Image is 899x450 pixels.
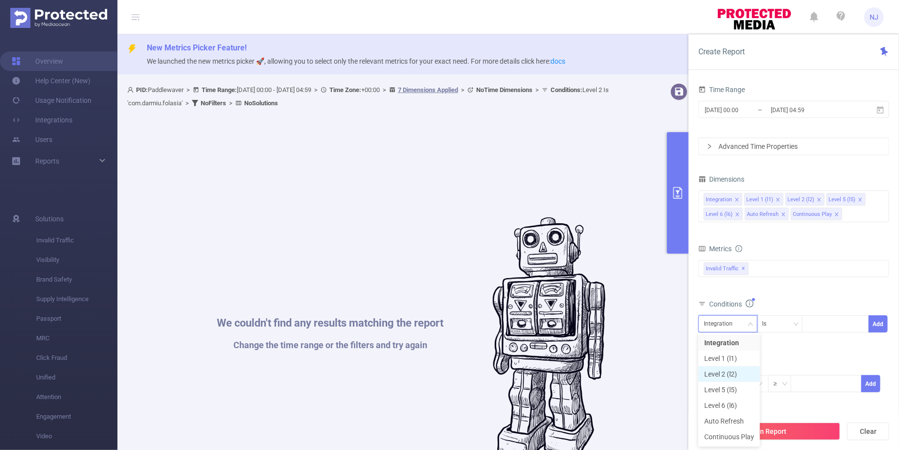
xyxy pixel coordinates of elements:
[458,86,467,94] span: >
[774,376,784,392] div: ≥
[12,130,52,149] a: Users
[861,375,880,392] button: Add
[782,381,788,388] i: icon: down
[244,99,278,107] b: No Solutions
[735,212,740,218] i: icon: close
[698,429,760,445] li: Continuous Play
[736,245,742,252] i: icon: info-circle
[36,426,117,446] span: Video
[706,193,732,206] div: Integration
[791,208,842,220] li: Continuous Play
[847,423,889,440] button: Clear
[748,321,754,328] i: icon: down
[746,300,754,308] i: icon: info-circle
[12,51,63,71] a: Overview
[551,57,565,65] a: docs
[744,193,784,206] li: Level 1 (l1)
[745,208,789,220] li: Auto Refresh
[869,315,888,332] button: Add
[709,300,754,308] span: Conditions
[36,250,117,270] span: Visibility
[747,208,779,221] div: Auto Refresh
[35,209,64,229] span: Solutions
[827,193,866,206] li: Level 5 (l5)
[704,193,742,206] li: Integration
[226,99,235,107] span: >
[704,316,739,332] div: Integration
[742,263,746,275] span: ✕
[36,329,117,348] span: MRC
[699,138,889,155] div: icon: rightAdvanced Time Properties
[735,197,739,203] i: icon: close
[127,44,137,54] i: icon: thunderbolt
[698,245,732,253] span: Metrics
[698,175,744,183] span: Dimensions
[201,99,226,107] b: No Filters
[12,71,91,91] a: Help Center (New)
[698,413,760,429] li: Auto Refresh
[698,366,760,382] li: Level 2 (l2)
[36,407,117,426] span: Engagement
[311,86,321,94] span: >
[787,193,814,206] div: Level 2 (l2)
[36,231,117,250] span: Invalid Traffic
[817,197,822,203] i: icon: close
[793,208,832,221] div: Continuous Play
[12,110,72,130] a: Integrations
[704,208,743,220] li: Level 6 (l6)
[36,289,117,309] span: Supply Intelligence
[36,270,117,289] span: Brand Safety
[36,309,117,329] span: Passport
[147,43,247,52] span: New Metrics Picker Feature!
[698,398,760,413] li: Level 6 (l6)
[870,7,878,27] span: NJ
[706,208,733,221] div: Level 6 (l6)
[127,86,609,107] span: Paddlewaver [DATE] 00:00 - [DATE] 04:59 +00:00
[12,91,92,110] a: Usage Notification
[10,8,107,28] img: Protected Media
[698,47,745,56] span: Create Report
[781,212,786,218] i: icon: close
[785,193,825,206] li: Level 2 (l2)
[329,86,361,94] b: Time Zone:
[704,103,783,117] input: Start date
[127,87,136,93] i: icon: user
[762,316,774,332] div: Is
[770,103,849,117] input: End date
[698,351,760,366] li: Level 1 (l1)
[707,143,713,149] i: icon: right
[698,423,840,440] button: Run Report
[36,368,117,387] span: Unified
[398,86,458,94] u: 7 Dimensions Applied
[36,348,117,368] span: Click Fraud
[136,86,148,94] b: PID:
[183,99,192,107] span: >
[217,318,444,329] h1: We couldn't find any results matching the report
[147,57,565,65] span: We launched the new metrics picker 🚀, allowing you to select only the relevant metrics for your e...
[184,86,193,94] span: >
[698,86,745,94] span: Time Range
[834,212,839,218] i: icon: close
[476,86,532,94] b: No Time Dimensions
[698,335,760,351] li: Integration
[380,86,389,94] span: >
[776,197,781,203] i: icon: close
[793,321,799,328] i: icon: down
[704,262,749,275] span: Invalid Traffic
[698,382,760,398] li: Level 5 (l5)
[746,193,773,206] div: Level 1 (l1)
[551,86,582,94] b: Conditions :
[36,387,117,407] span: Attention
[858,197,863,203] i: icon: close
[829,193,855,206] div: Level 5 (l5)
[532,86,542,94] span: >
[35,157,59,165] span: Reports
[202,86,237,94] b: Time Range:
[217,341,444,350] h1: Change the time range or the filters and try again
[35,151,59,171] a: Reports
